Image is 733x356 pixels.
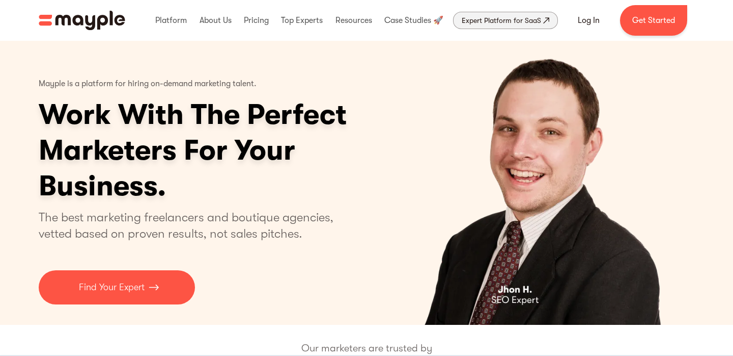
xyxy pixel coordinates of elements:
div: About Us [197,4,234,37]
a: Expert Platform for SaaS [453,12,558,29]
div: Platform [153,4,189,37]
div: Pricing [241,4,271,37]
div: Top Experts [278,4,325,37]
div: carousel [376,41,694,325]
div: Expert Platform for SaaS [462,14,541,27]
p: Find Your Expert [79,281,145,294]
p: Mayple is a platform for hiring on-demand marketing talent. [39,71,257,97]
a: Find Your Expert [39,270,195,304]
div: 4 of 4 [376,41,694,325]
p: The best marketing freelancers and boutique agencies, vetted based on proven results, not sales p... [39,209,346,242]
a: Log In [566,8,612,33]
a: Get Started [620,5,687,36]
img: Mayple logo [39,11,125,30]
h1: Work With The Perfect Marketers For Your Business. [39,97,426,204]
div: Resources [333,4,375,37]
a: home [39,11,125,30]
